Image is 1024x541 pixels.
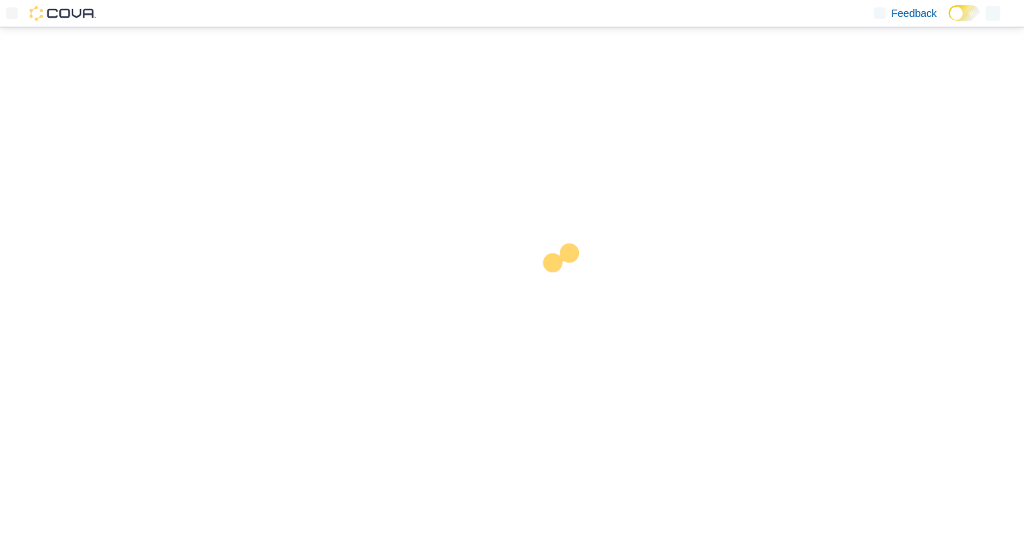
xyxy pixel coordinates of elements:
img: Cova [30,6,96,21]
img: cova-loader [512,232,623,343]
span: Feedback [892,6,937,21]
input: Dark Mode [949,5,980,21]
